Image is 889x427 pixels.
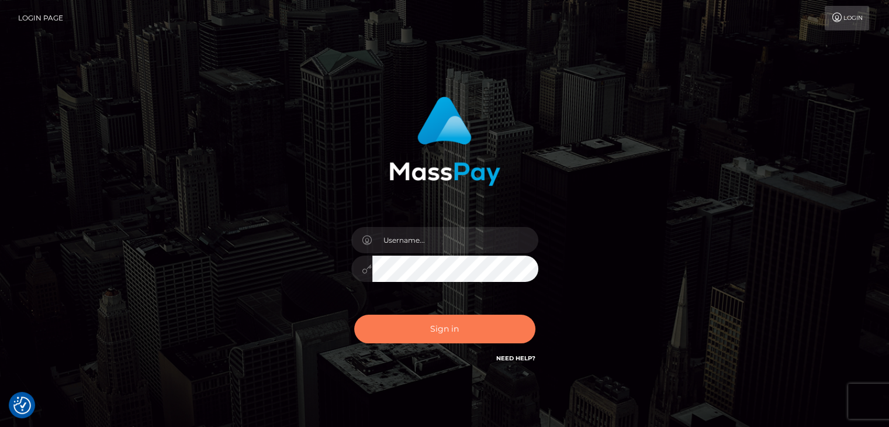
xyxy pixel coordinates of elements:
a: Login Page [18,6,63,30]
button: Sign in [354,315,535,343]
a: Login [825,6,869,30]
input: Username... [372,227,538,253]
img: Revisit consent button [13,397,31,414]
button: Consent Preferences [13,397,31,414]
a: Need Help? [496,354,535,362]
img: MassPay Login [389,97,500,186]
